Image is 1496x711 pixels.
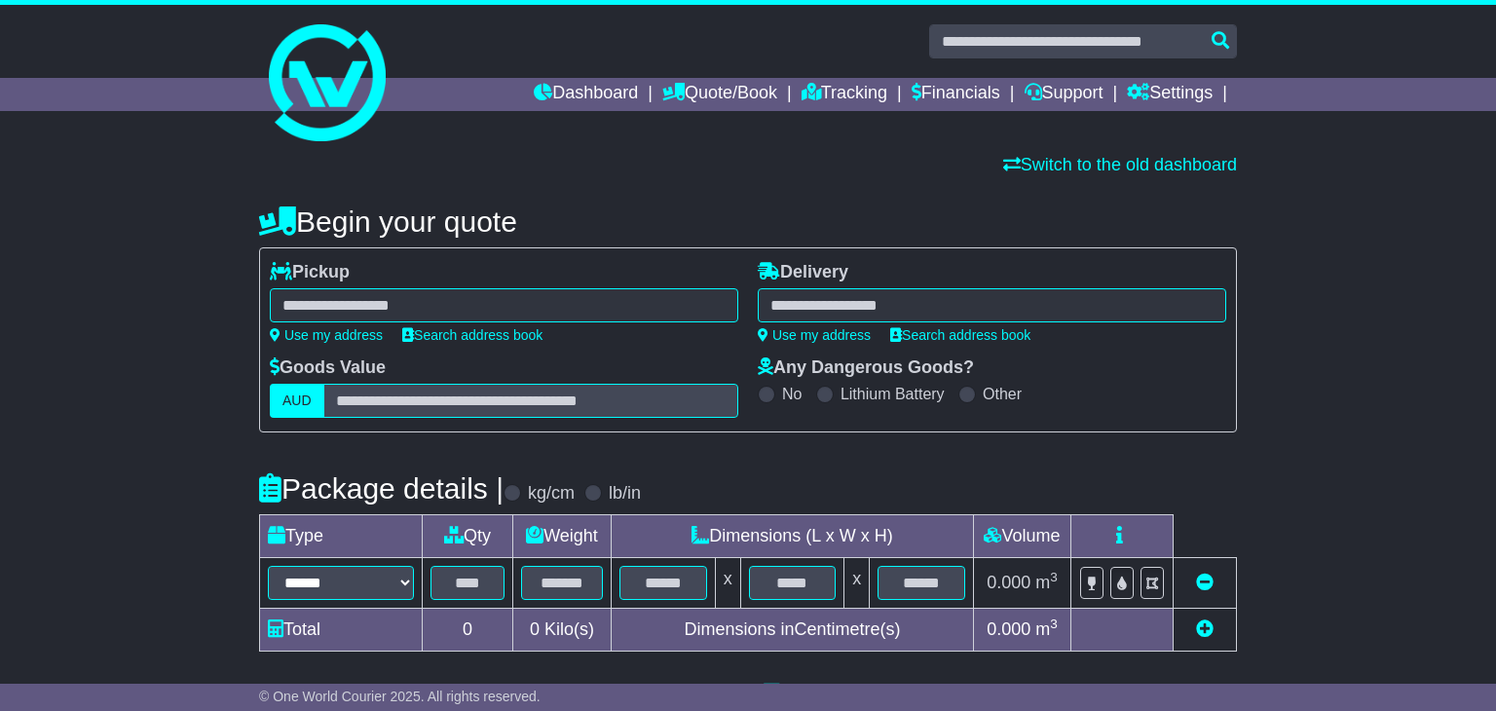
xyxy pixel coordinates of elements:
[1050,570,1058,584] sup: 3
[1050,617,1058,631] sup: 3
[423,515,513,558] td: Qty
[530,619,540,639] span: 0
[987,573,1030,592] span: 0.000
[841,385,945,403] label: Lithium Battery
[987,619,1030,639] span: 0.000
[528,483,575,505] label: kg/cm
[802,78,887,111] a: Tracking
[1127,78,1213,111] a: Settings
[270,262,350,283] label: Pickup
[259,689,541,704] span: © One World Courier 2025. All rights reserved.
[534,78,638,111] a: Dashboard
[973,515,1070,558] td: Volume
[912,78,1000,111] a: Financials
[844,558,870,609] td: x
[662,78,777,111] a: Quote/Book
[782,385,802,403] label: No
[983,385,1022,403] label: Other
[513,515,612,558] td: Weight
[270,384,324,418] label: AUD
[1003,155,1237,174] a: Switch to the old dashboard
[758,262,848,283] label: Delivery
[609,483,641,505] label: lb/in
[890,327,1030,343] a: Search address book
[611,515,973,558] td: Dimensions (L x W x H)
[270,357,386,379] label: Goods Value
[270,327,383,343] a: Use my address
[513,609,612,652] td: Kilo(s)
[758,327,871,343] a: Use my address
[259,206,1237,238] h4: Begin your quote
[423,609,513,652] td: 0
[715,558,740,609] td: x
[260,609,423,652] td: Total
[611,609,973,652] td: Dimensions in Centimetre(s)
[402,327,542,343] a: Search address book
[259,472,504,505] h4: Package details |
[1025,78,1103,111] a: Support
[1035,619,1058,639] span: m
[758,357,974,379] label: Any Dangerous Goods?
[260,515,423,558] td: Type
[1196,619,1214,639] a: Add new item
[1035,573,1058,592] span: m
[1196,573,1214,592] a: Remove this item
